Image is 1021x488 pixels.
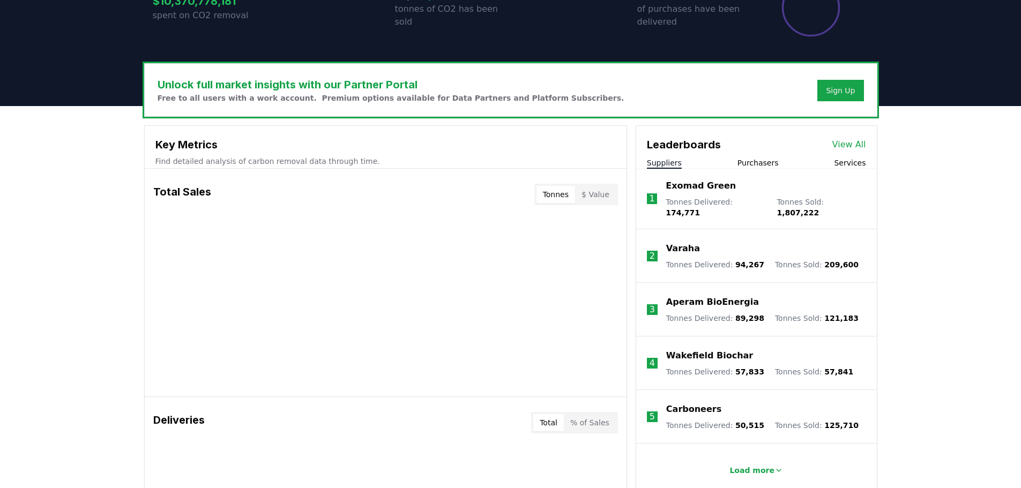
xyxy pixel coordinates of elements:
a: Aperam BioEnergia [666,296,759,309]
a: Carboneers [666,403,721,416]
a: View All [832,138,866,151]
p: Tonnes Delivered : [666,366,764,377]
button: % of Sales [564,414,616,431]
p: of purchases have been delivered [637,3,753,28]
span: 174,771 [666,208,700,217]
h3: Total Sales [153,184,211,205]
span: 57,841 [824,367,853,376]
p: Tonnes Sold : [775,259,859,270]
p: 5 [650,410,655,423]
h3: Deliveries [153,412,205,433]
p: Tonnes Delivered : [666,420,764,431]
p: Tonnes Sold : [775,420,859,431]
button: Suppliers [647,157,682,168]
span: 209,600 [824,260,859,269]
a: Exomad Green [666,179,736,192]
p: 4 [650,357,655,370]
p: tonnes of CO2 has been sold [395,3,511,28]
p: Free to all users with a work account. Premium options available for Data Partners and Platform S... [158,93,624,103]
a: Varaha [666,242,700,255]
button: $ Value [575,186,616,203]
button: Purchasers [737,157,779,168]
button: Tonnes [536,186,575,203]
span: 50,515 [735,421,764,430]
p: 3 [650,303,655,316]
p: spent on CO2 removal [153,9,269,22]
span: 89,298 [735,314,764,322]
span: 125,710 [824,421,859,430]
p: Tonnes Delivered : [666,313,764,324]
span: 121,183 [824,314,859,322]
span: 1,807,222 [777,208,819,217]
h3: Leaderboards [647,137,721,153]
button: Sign Up [817,80,863,101]
p: Load more [729,465,774,476]
h3: Unlock full market insights with our Partner Portal [158,77,624,93]
button: Total [533,414,564,431]
span: 57,833 [735,367,764,376]
a: Sign Up [826,85,855,96]
p: 2 [650,250,655,262]
button: Services [834,157,866,168]
p: 1 [649,192,654,205]
p: Tonnes Sold : [775,313,859,324]
button: Load more [721,460,792,481]
span: 94,267 [735,260,764,269]
p: Tonnes Delivered : [666,197,766,218]
p: Tonnes Sold : [777,197,866,218]
p: Find detailed analysis of carbon removal data through time. [155,156,616,167]
p: Tonnes Delivered : [666,259,764,270]
p: Tonnes Sold : [775,366,853,377]
h3: Key Metrics [155,137,616,153]
a: Wakefield Biochar [666,349,753,362]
